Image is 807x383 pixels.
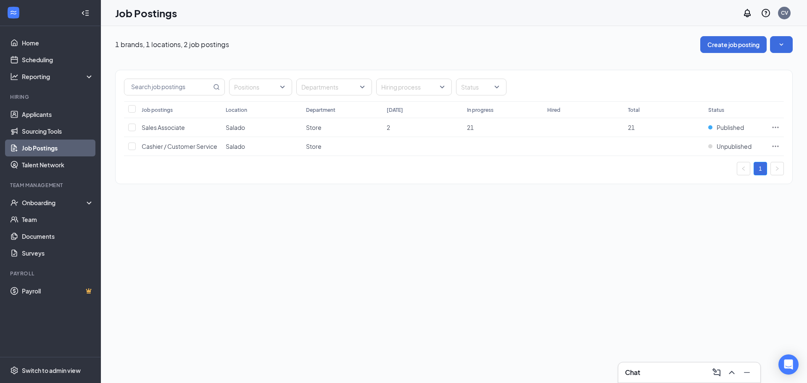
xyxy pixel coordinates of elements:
[302,118,382,137] td: Store
[22,51,94,68] a: Scheduling
[226,124,245,131] span: Salado
[382,101,463,118] th: [DATE]
[625,368,640,377] h3: Chat
[710,366,723,379] button: ComposeMessage
[22,245,94,261] a: Surveys
[142,143,217,150] span: Cashier / Customer Service
[22,123,94,140] a: Sourcing Tools
[22,140,94,156] a: Job Postings
[717,123,744,132] span: Published
[771,142,780,151] svg: Ellipses
[22,283,94,299] a: PayrollCrown
[10,270,92,277] div: Payroll
[700,36,767,53] button: Create job posting
[770,162,784,175] button: right
[306,143,322,150] span: Store
[22,366,81,375] div: Switch to admin view
[22,211,94,228] a: Team
[142,124,185,131] span: Sales Associate
[9,8,18,17] svg: WorkstreamLogo
[22,228,94,245] a: Documents
[81,9,90,17] svg: Collapse
[781,9,788,16] div: CV
[737,162,750,175] button: left
[543,101,623,118] th: Hired
[725,366,738,379] button: ChevronUp
[624,101,704,118] th: Total
[712,367,722,378] svg: ComposeMessage
[306,124,322,131] span: Store
[761,8,771,18] svg: QuestionInfo
[770,36,793,53] button: SmallChevronDown
[226,143,245,150] span: Salado
[115,40,229,49] p: 1 brands, 1 locations, 2 job postings
[22,198,87,207] div: Onboarding
[10,72,18,81] svg: Analysis
[775,166,780,171] span: right
[742,8,752,18] svg: Notifications
[740,366,754,379] button: Minimize
[302,137,382,156] td: Store
[717,142,752,151] span: Unpublished
[754,162,767,175] li: 1
[10,366,18,375] svg: Settings
[222,118,302,137] td: Salado
[22,106,94,123] a: Applicants
[771,123,780,132] svg: Ellipses
[770,162,784,175] li: Next Page
[778,354,799,375] div: Open Intercom Messenger
[742,367,752,378] svg: Minimize
[741,166,746,171] span: left
[115,6,177,20] h1: Job Postings
[704,101,767,118] th: Status
[124,79,211,95] input: Search job postings
[226,106,247,114] div: Location
[10,182,92,189] div: Team Management
[387,124,390,131] span: 2
[10,198,18,207] svg: UserCheck
[754,162,767,175] a: 1
[467,124,474,131] span: 21
[777,40,786,49] svg: SmallChevronDown
[22,34,94,51] a: Home
[737,162,750,175] li: Previous Page
[222,137,302,156] td: Salado
[463,101,543,118] th: In progress
[10,93,92,100] div: Hiring
[306,106,335,114] div: Department
[22,72,94,81] div: Reporting
[213,84,220,90] svg: MagnifyingGlass
[142,106,173,114] div: Job postings
[727,367,737,378] svg: ChevronUp
[22,156,94,173] a: Talent Network
[628,124,635,131] span: 21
